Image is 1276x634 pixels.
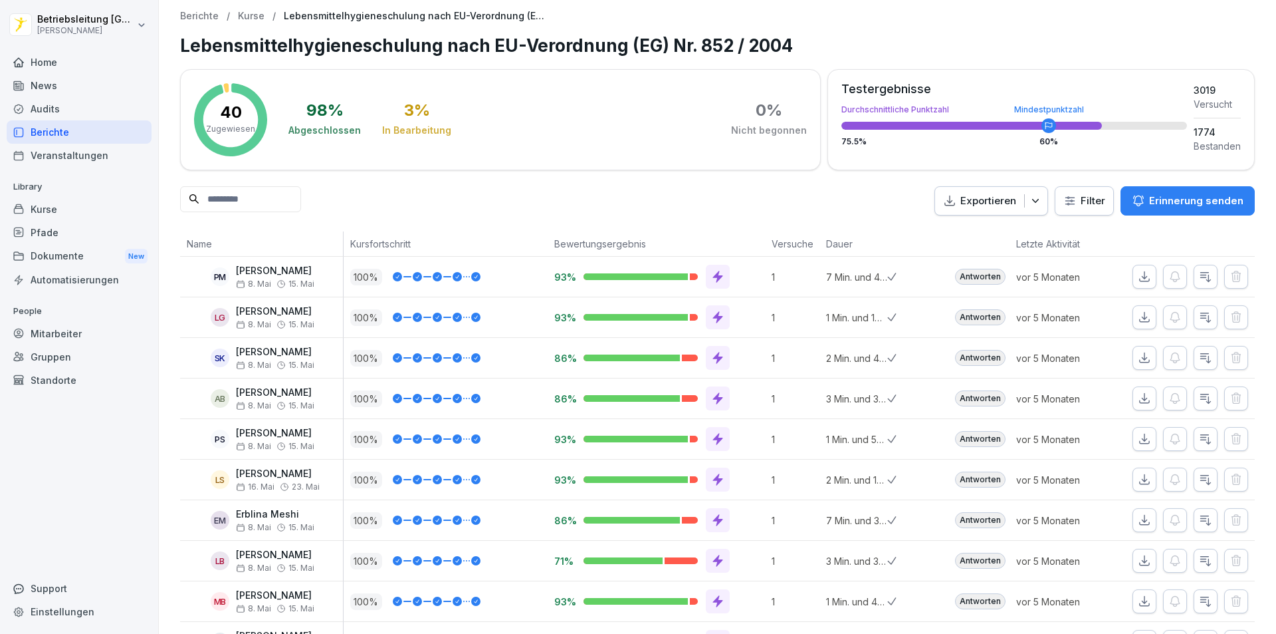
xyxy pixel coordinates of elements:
[238,11,265,22] a: Kurse
[7,198,152,221] div: Kurse
[955,309,1006,325] div: Antworten
[236,428,314,439] p: [PERSON_NAME]
[7,244,152,269] a: DokumenteNew
[211,552,229,570] div: LB
[772,392,819,406] p: 1
[236,563,271,573] span: 8. Mai
[288,124,361,137] div: Abgeschlossen
[1194,139,1241,153] div: Bestanden
[960,194,1016,209] p: Exportieren
[350,553,382,569] p: 100 %
[236,468,320,480] p: [PERSON_NAME]
[180,11,219,22] p: Berichte
[382,124,451,137] div: In Bearbeitung
[1120,186,1255,216] button: Erinnerung senden
[7,144,152,167] a: Veranstaltungen
[227,11,230,22] p: /
[7,74,152,97] a: News
[1016,311,1112,325] p: vor 5 Monaten
[1194,97,1241,111] div: Versucht
[7,268,152,291] a: Automatisierungen
[772,554,819,568] p: 1
[826,237,881,251] p: Dauer
[1149,194,1243,208] p: Erinnerung senden
[554,271,573,283] p: 93%
[288,442,314,451] span: 15. Mai
[288,563,314,573] span: 15. Mai
[350,350,382,367] p: 100 %
[211,349,229,367] div: SK
[180,33,1255,59] h1: Lebensmittelhygieneschulung nach EU-Verordnung (EG) Nr. 852 / 2004
[7,322,152,345] a: Mitarbeiter
[934,186,1048,216] button: Exportieren
[211,511,229,530] div: EM
[236,387,314,398] p: [PERSON_NAME]
[288,361,314,370] span: 15. Mai
[211,267,229,286] div: PM
[826,311,887,325] p: 1 Min. und 19 Sek.
[7,577,152,600] div: Support
[1039,138,1058,146] div: 60 %
[350,472,382,488] p: 100 %
[955,472,1006,488] div: Antworten
[187,237,336,251] p: Name
[955,593,1006,609] div: Antworten
[772,270,819,284] p: 1
[841,106,1187,114] div: Durchschnittliche Punktzahl
[206,123,255,135] p: Zugewiesen
[211,389,229,408] div: AB
[554,237,758,251] p: Bewertungsergebnis
[236,442,271,451] span: 8. Mai
[554,595,573,608] p: 93%
[288,604,314,613] span: 15. Mai
[284,11,550,22] p: Lebensmittelhygieneschulung nach EU-Verordnung (EG) Nr. 852 / 2004
[554,514,573,527] p: 86%
[236,361,271,370] span: 8. Mai
[350,512,382,529] p: 100 %
[7,345,152,369] a: Gruppen
[1063,194,1105,208] div: Filter
[236,482,274,492] span: 16. Mai
[236,604,271,613] span: 8. Mai
[350,593,382,610] p: 100 %
[1014,106,1084,114] div: Mindestpunktzahl
[288,523,314,532] span: 15. Mai
[955,512,1006,528] div: Antworten
[236,265,314,277] p: [PERSON_NAME]
[841,83,1187,95] div: Testergebnisse
[7,244,152,269] div: Dokumente
[826,432,887,446] p: 1 Min. und 56 Sek.
[220,104,242,120] p: 40
[1194,125,1241,139] div: 1774
[554,393,573,405] p: 86%
[7,120,152,144] a: Berichte
[1016,473,1112,487] p: vor 5 Monaten
[554,555,573,567] p: 71%
[236,320,271,329] span: 8. Mai
[292,482,320,492] span: 23. Mai
[1016,554,1112,568] p: vor 5 Monaten
[7,51,152,74] a: Home
[1016,270,1112,284] p: vor 5 Monaten
[826,514,887,528] p: 7 Min. und 32 Sek.
[826,351,887,365] p: 2 Min. und 41 Sek.
[7,97,152,120] a: Audits
[236,550,314,561] p: [PERSON_NAME]
[955,431,1006,447] div: Antworten
[350,431,382,448] p: 100 %
[37,26,134,35] p: [PERSON_NAME]
[772,595,819,609] p: 1
[211,592,229,611] div: MB
[826,595,887,609] p: 1 Min. und 41 Sek.
[404,102,430,118] div: 3 %
[211,430,229,448] div: PS
[288,279,314,289] span: 15. Mai
[731,124,807,137] div: Nicht begonnen
[7,221,152,244] a: Pfade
